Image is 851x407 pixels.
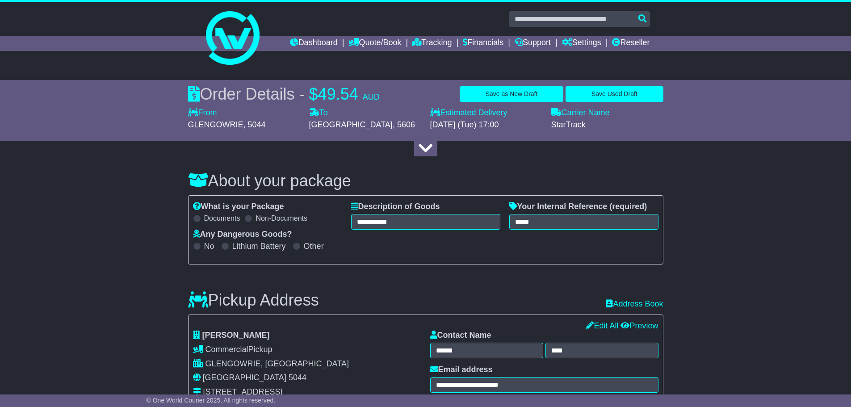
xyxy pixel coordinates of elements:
span: Commercial [205,345,248,354]
a: Edit All [586,321,618,330]
button: Save as New Draft [460,86,563,102]
label: To [309,108,328,118]
label: Your Internal Reference (required) [509,202,647,212]
a: Financials [463,36,503,51]
button: Save Used Draft [566,86,663,102]
label: Carrier Name [551,108,610,118]
div: StarTrack [551,120,663,130]
label: Non-Documents [256,214,307,222]
a: Settings [562,36,601,51]
h3: Pickup Address [188,291,319,309]
label: Other [304,242,324,252]
label: No [204,242,214,252]
a: Support [515,36,551,51]
label: Any Dangerous Goods? [193,230,292,239]
span: GLENGOWRIE, [GEOGRAPHIC_DATA] [205,359,349,368]
span: © One World Courier 2025. All rights reserved. [147,397,276,404]
div: Order Details - [188,84,380,104]
span: 5044 [289,373,306,382]
span: [GEOGRAPHIC_DATA] [203,373,286,382]
div: [STREET_ADDRESS] [203,387,283,397]
a: Quote/Book [348,36,401,51]
span: 49.54 [318,85,358,103]
label: Lithium Battery [232,242,286,252]
span: , 5606 [393,120,415,129]
label: What is your Package [193,202,284,212]
a: Dashboard [290,36,338,51]
a: Tracking [412,36,452,51]
div: [DATE] (Tue) 17:00 [430,120,542,130]
span: $ [309,85,318,103]
a: Reseller [612,36,650,51]
label: Documents [204,214,240,222]
h3: About your package [188,172,663,190]
span: AUD [363,92,380,101]
a: Preview [620,321,658,330]
label: From [188,108,217,118]
span: GLENGOWRIE [188,120,243,129]
span: [PERSON_NAME] [202,331,270,340]
span: , 5044 [243,120,266,129]
span: [GEOGRAPHIC_DATA] [309,120,393,129]
label: Description of Goods [351,202,440,212]
label: Estimated Delivery [430,108,542,118]
label: Contact Name [430,331,491,340]
div: Pickup [193,345,421,355]
label: Email address [430,365,493,375]
a: Address Book [606,299,663,309]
